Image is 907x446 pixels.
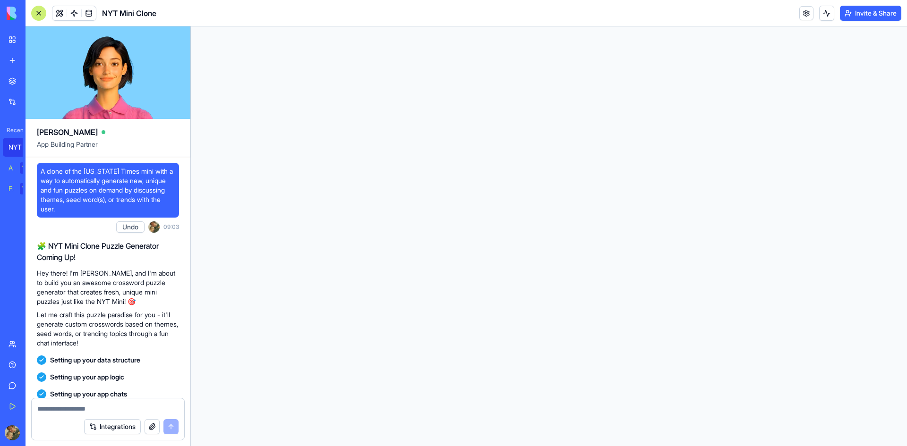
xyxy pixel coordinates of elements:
p: Hey there! I'm [PERSON_NAME], and I'm about to build you an awesome crossword puzzle generator th... [37,269,179,306]
a: AI Logo GeneratorTRY [3,159,41,177]
span: Setting up your app chats [50,389,127,399]
span: Setting up your data structure [50,355,140,365]
button: Invite & Share [840,6,901,21]
span: App Building Partner [37,140,179,157]
a: Feedback FormTRY [3,179,41,198]
span: NYT Mini Clone [102,8,156,19]
div: TRY [20,183,35,194]
span: [PERSON_NAME] [37,126,98,138]
span: A clone of the [US_STATE] Times mini with a way to automatically generate new, unique and fun puz... [41,167,175,214]
span: Recent [3,126,23,134]
img: logo [7,7,65,20]
div: NYT Mini Clone [9,143,35,152]
span: Setting up your app logic [50,372,124,382]
img: ACg8ocI0YZ2jSevTCmfB50S8_wvfPUusdp1kUqLOgDH6C95s_4HiCOLT=s96-c [5,425,20,440]
button: Undo [116,221,145,233]
a: NYT Mini Clone [3,138,41,157]
button: Integrations [84,419,141,434]
span: 09:03 [163,223,179,231]
h2: 🧩 NYT Mini Clone Puzzle Generator Coming Up! [37,240,179,263]
p: Let me craft this puzzle paradise for you - it'll generate custom crosswords based on themes, see... [37,310,179,348]
div: TRY [20,162,35,174]
div: AI Logo Generator [9,163,13,173]
img: ACg8ocI0YZ2jSevTCmfB50S8_wvfPUusdp1kUqLOgDH6C95s_4HiCOLT=s96-c [148,221,160,233]
div: Feedback Form [9,184,13,194]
